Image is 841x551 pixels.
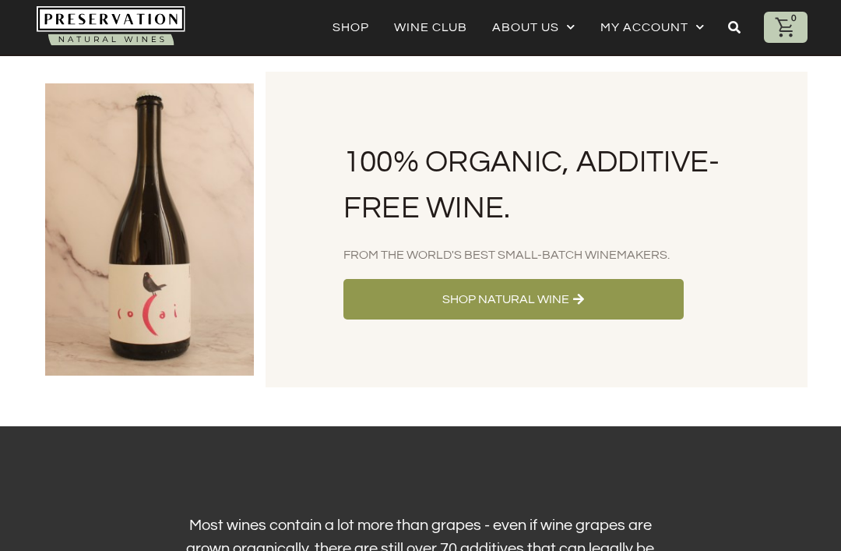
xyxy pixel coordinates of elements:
span: Shop Natural Wine [442,291,569,308]
a: Wine Club [394,16,467,38]
a: Shop [333,16,369,38]
a: My account [600,16,705,38]
div: 0 [787,12,801,26]
a: Shop Natural Wine [343,279,684,320]
h2: From the World's Best Small-Batch Winemakers. [343,246,730,263]
img: Natural-organic-biodynamic-wine [37,6,185,48]
a: About Us [492,16,575,38]
nav: Menu [333,16,705,38]
h1: 100% Organic, Additive-Free Wine. [343,140,730,231]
